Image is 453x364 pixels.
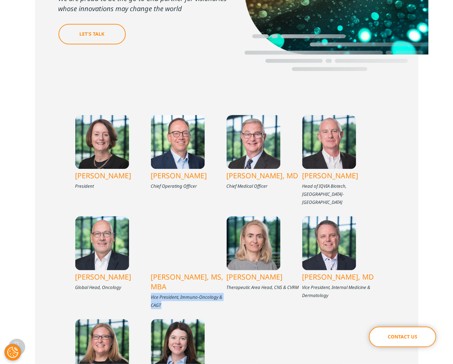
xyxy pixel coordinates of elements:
[75,182,151,190] div: President
[151,293,227,309] div: Vice President, Immuno-Oncology & CAGT
[227,169,302,182] a: [PERSON_NAME], MD
[302,169,378,182] a: [PERSON_NAME]
[302,270,378,283] a: [PERSON_NAME], MD
[151,169,227,182] a: [PERSON_NAME]
[227,283,302,291] div: Therapeutic Area Head, CNS & CVRM
[75,169,151,182] a: [PERSON_NAME]
[227,270,302,283] a: [PERSON_NAME]
[75,283,151,291] div: Global Head, Oncology
[151,270,227,293] a: [PERSON_NAME], MS, MBA
[302,182,378,206] div: Head of IQVIA Biotech, [GEOGRAPHIC_DATA]-[GEOGRAPHIC_DATA]
[4,344,21,361] button: Cookies Settings
[302,283,378,299] div: Vice President, Internal Medicine & Dermatology
[151,182,227,190] div: Chief Operating Officer
[227,182,302,190] div: Chief Medical Officer
[369,327,436,347] a: Contact Us
[59,24,126,44] a: Let's talk
[75,270,151,283] a: [PERSON_NAME]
